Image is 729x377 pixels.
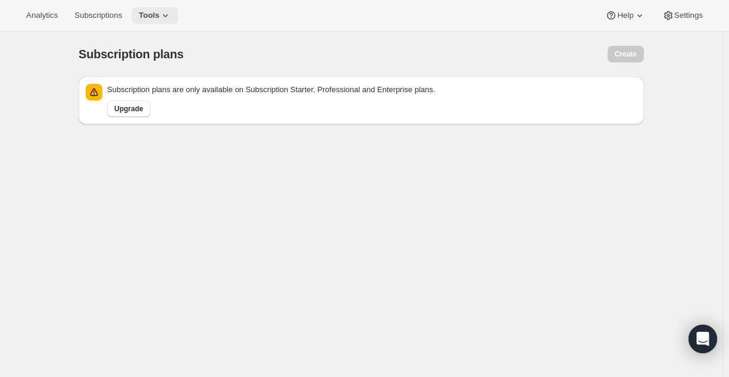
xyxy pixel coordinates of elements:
[26,11,58,20] span: Analytics
[107,100,151,117] button: Upgrade
[139,11,159,20] span: Tools
[674,11,703,20] span: Settings
[689,325,717,353] div: Open Intercom Messenger
[79,48,183,61] span: Subscription plans
[107,84,637,96] p: Subscription plans are only available on Subscription Starter, Professional and Enterprise plans.
[132,7,179,24] button: Tools
[19,7,65,24] button: Analytics
[114,104,143,114] span: Upgrade
[67,7,129,24] button: Subscriptions
[74,11,122,20] span: Subscriptions
[598,7,652,24] button: Help
[655,7,710,24] button: Settings
[617,11,633,20] span: Help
